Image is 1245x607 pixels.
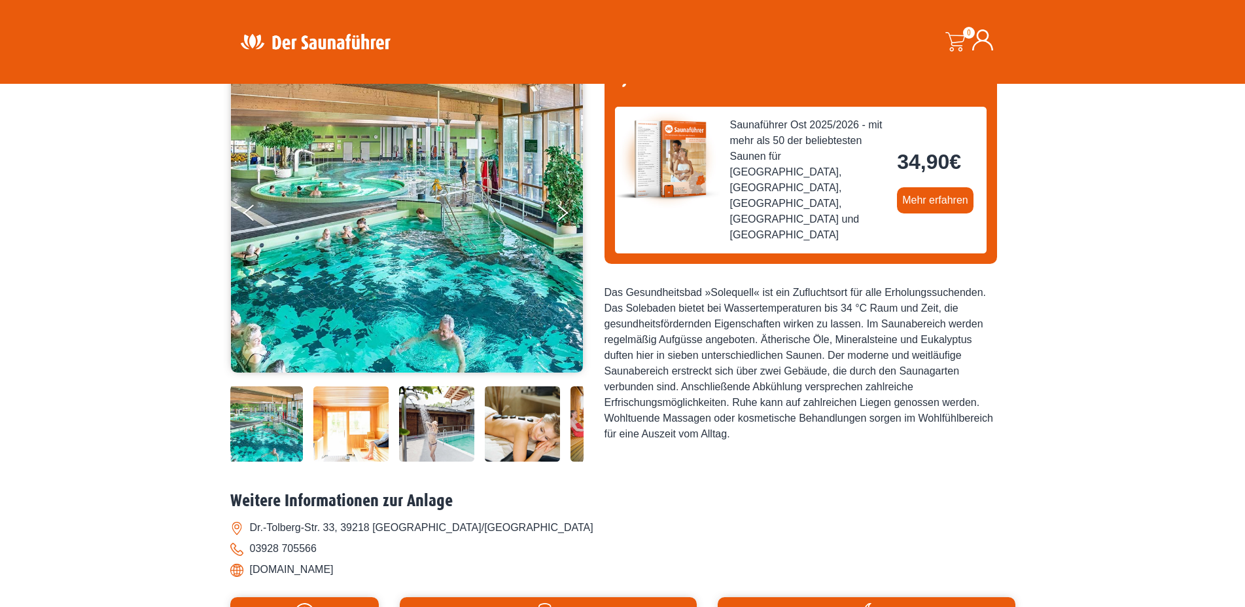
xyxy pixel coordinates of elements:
div: Das Gesundheitsbad »Solequell« ist ein Zufluchtsort für alle Erholungssuchenden. Das Solebaden bi... [605,285,997,442]
span: Saunaführer Ost 2025/2026 - mit mehr als 50 der beliebtesten Saunen für [GEOGRAPHIC_DATA], [GEOGR... [730,117,887,243]
span: € [949,150,961,174]
button: Previous [243,199,276,232]
bdi: 34,90 [897,150,961,174]
li: Dr.-Tolberg-Str. 33, 39218 [GEOGRAPHIC_DATA]/[GEOGRAPHIC_DATA] [230,517,1015,538]
img: der-saunafuehrer-2025-ost.jpg [615,107,720,212]
span: 0 [963,27,975,39]
h2: Weitere Informationen zur Anlage [230,491,1015,511]
li: 03928 705566 [230,538,1015,559]
button: Next [555,199,587,232]
a: Mehr erfahren [897,187,973,213]
li: [DOMAIN_NAME] [230,559,1015,580]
